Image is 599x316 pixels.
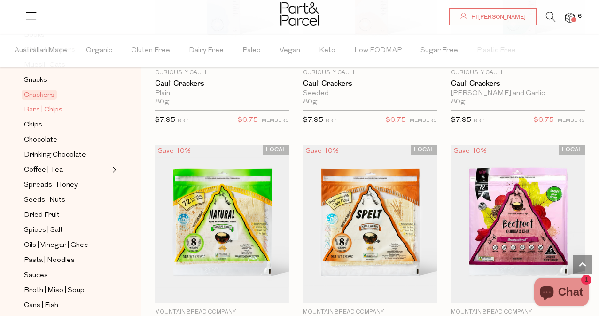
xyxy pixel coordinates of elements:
[24,255,75,266] span: Pasta | Noodles
[303,117,323,124] span: $7.95
[24,209,109,221] a: Dried Fruit
[24,224,109,236] a: Spices | Salt
[449,8,537,25] a: Hi [PERSON_NAME]
[155,145,194,158] div: Save 10%
[24,149,109,161] a: Drinking Chocolate
[24,179,109,191] a: Spreads | Honey
[303,69,437,77] p: Curiously Cauli
[24,89,109,101] a: Crackers
[24,180,78,191] span: Spreads | Honey
[451,98,465,106] span: 80g
[15,34,67,67] span: Australian Made
[410,118,437,123] small: MEMBERS
[451,79,585,88] a: Cauli Crackers
[576,12,584,21] span: 6
[24,300,58,311] span: Cans | Fish
[189,34,224,67] span: Dairy Free
[280,34,300,67] span: Vegan
[24,285,85,296] span: Broth | Miso | Soup
[531,278,591,308] inbox-online-store-chat: Shopify online store chat
[319,34,335,67] span: Keto
[24,269,109,281] a: Sauces
[242,34,261,67] span: Paleo
[22,90,57,100] span: Crackers
[469,13,526,21] span: Hi [PERSON_NAME]
[303,89,437,98] div: Seeded
[477,34,516,67] span: Plastic Free
[24,195,65,206] span: Seeds | Nuts
[303,145,342,158] div: Save 10%
[24,119,42,131] span: Chips
[303,79,437,88] a: Cauli Crackers
[24,134,57,146] span: Chocolate
[24,134,109,146] a: Chocolate
[238,114,258,126] span: $6.75
[326,118,336,123] small: RRP
[451,89,585,98] div: [PERSON_NAME] and Garlic
[155,117,175,124] span: $7.95
[24,74,109,86] a: Snacks
[420,34,458,67] span: Sugar Free
[558,118,585,123] small: MEMBERS
[131,34,170,67] span: Gluten Free
[451,145,490,158] div: Save 10%
[24,254,109,266] a: Pasta | Noodles
[155,89,289,98] div: Plain
[451,145,585,303] img: Mountain Bread
[155,79,289,88] a: Cauli Crackers
[474,118,484,123] small: RRP
[24,194,109,206] a: Seeds | Nuts
[24,284,109,296] a: Broth | Miso | Soup
[451,117,471,124] span: $7.95
[303,98,317,106] span: 80g
[24,270,48,281] span: Sauces
[24,164,109,176] a: Coffee | Tea
[24,150,86,161] span: Drinking Chocolate
[155,98,169,106] span: 80g
[24,300,109,311] a: Cans | Fish
[262,118,289,123] small: MEMBERS
[24,119,109,131] a: Chips
[263,145,289,155] span: LOCAL
[155,69,289,77] p: Curiously Cauli
[24,225,63,236] span: Spices | Salt
[411,145,437,155] span: LOCAL
[24,104,62,116] span: Bars | Chips
[178,118,188,123] small: RRP
[155,145,289,303] img: Mountain Bread
[24,210,60,221] span: Dried Fruit
[386,114,406,126] span: $6.75
[24,165,63,176] span: Coffee | Tea
[303,145,437,303] img: Mountain Bread
[280,2,319,26] img: Part&Parcel
[559,145,585,155] span: LOCAL
[86,34,112,67] span: Organic
[24,240,88,251] span: Oils | Vinegar | Ghee
[110,164,117,175] button: Expand/Collapse Coffee | Tea
[24,75,47,86] span: Snacks
[534,114,554,126] span: $6.75
[565,13,575,23] a: 6
[451,69,585,77] p: Curiously Cauli
[24,239,109,251] a: Oils | Vinegar | Ghee
[354,34,402,67] span: Low FODMAP
[24,104,109,116] a: Bars | Chips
